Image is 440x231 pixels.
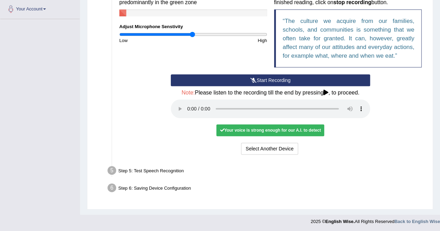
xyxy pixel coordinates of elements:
h4: Please listen to the recording till the end by pressing , to proceed. [171,90,370,96]
div: Step 5: Test Speech Recognition [104,164,430,179]
label: Adjust Microphone Senstivity [119,23,183,30]
span: Note: [182,90,195,96]
a: Back to English Wise [394,219,440,224]
strong: English Wise. [325,219,354,224]
q: The culture we acquire from our families, schools, and communities is something that we often tak... [283,18,415,59]
div: Step 6: Saving Device Configuration [104,181,430,197]
div: High [193,37,270,44]
div: 2025 © All Rights Reserved [311,215,440,225]
div: Your voice is strong enough for our A.I. to detect [216,124,324,136]
div: Low [116,37,193,44]
button: Select Another Device [241,143,298,155]
button: Start Recording [171,74,370,86]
